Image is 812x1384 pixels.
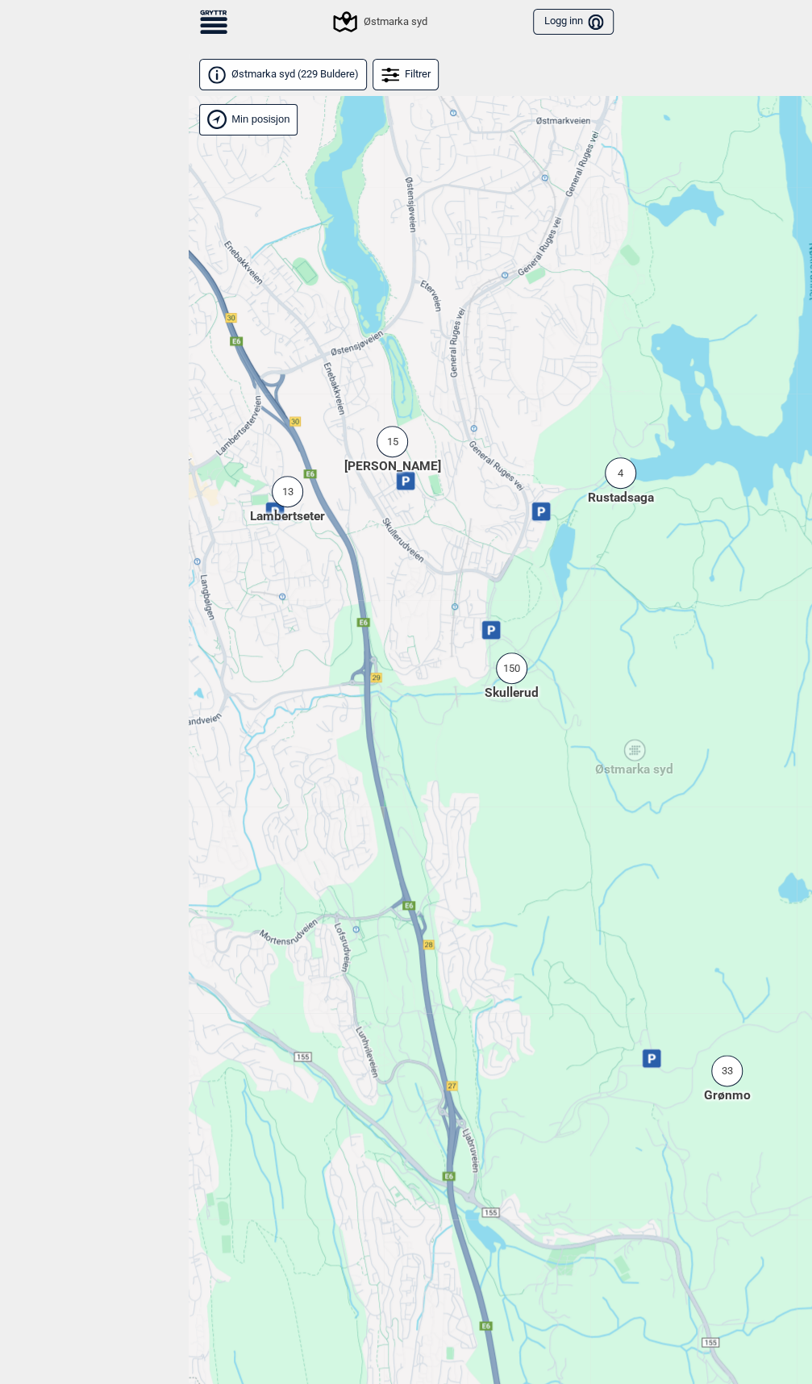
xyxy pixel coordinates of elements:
span: Skullerud [485,684,539,702]
div: Filtrer [373,59,439,90]
span: Rustadsaga [588,489,654,507]
span: Lambertseter [250,507,325,526]
div: Østmarka syd [335,12,427,31]
div: 33Grønmo [722,1076,732,1086]
div: 15 [377,426,408,457]
div: 33 [711,1055,743,1086]
div: 13Lambertseter [283,497,293,506]
div: 15[PERSON_NAME] [388,447,398,456]
span: [PERSON_NAME] [344,457,441,476]
div: 13 [272,476,303,507]
div: Vis min posisjon [199,104,298,135]
span: Østmarka syd ( 229 Buldere ) [231,68,359,81]
span: Grønmo [704,1086,751,1105]
div: 150Skullerud [507,673,517,683]
div: 4Rustadsaga [616,478,626,488]
button: Logg inn [533,9,613,35]
div: 150 [496,652,527,684]
div: 4 [605,457,636,489]
a: Østmarka syd (229 Buldere) [199,59,368,90]
div: Østmarka syd [630,745,639,755]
